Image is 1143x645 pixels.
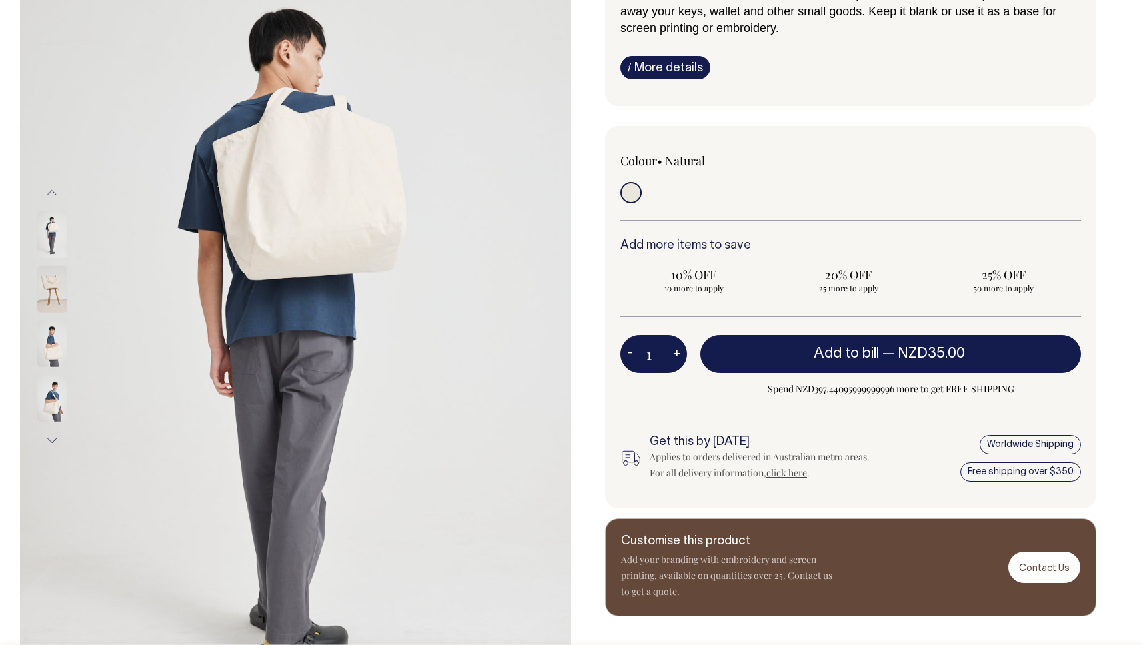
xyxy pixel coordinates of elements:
[42,426,62,456] button: Next
[666,341,687,368] button: +
[775,263,922,297] input: 20% OFF 25 more to apply
[1008,552,1080,583] a: Contact Us
[700,335,1081,372] button: Add to bill —NZD35.00
[930,263,1077,297] input: 25% OFF 50 more to apply
[814,347,879,360] span: Add to bill
[937,267,1070,283] span: 25% OFF
[620,56,710,79] a: iMore details
[657,153,662,169] span: •
[628,60,631,74] span: i
[766,466,807,479] a: click here
[42,177,62,207] button: Previous
[37,211,67,258] img: natural
[627,267,760,283] span: 10% OFF
[37,321,67,367] img: natural
[621,535,834,548] h6: Customise this product
[782,283,915,293] span: 25 more to apply
[898,347,965,360] span: NZD35.00
[650,449,872,481] div: Applies to orders delivered in Australian metro areas. For all delivery information, .
[627,283,760,293] span: 10 more to apply
[650,436,872,449] h6: Get this by [DATE]
[620,153,804,169] div: Colour
[620,263,767,297] input: 10% OFF 10 more to apply
[621,552,834,600] p: Add your branding with embroidery and screen printing, available on quantities over 25. Contact u...
[700,381,1081,397] span: Spend NZD397.44095999999996 more to get FREE SHIPPING
[937,283,1070,293] span: 50 more to apply
[665,153,705,169] label: Natural
[37,266,67,313] img: natural
[782,267,915,283] span: 20% OFF
[620,341,639,368] button: -
[882,347,968,360] span: —
[620,239,1081,253] h6: Add more items to save
[37,375,67,422] img: natural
